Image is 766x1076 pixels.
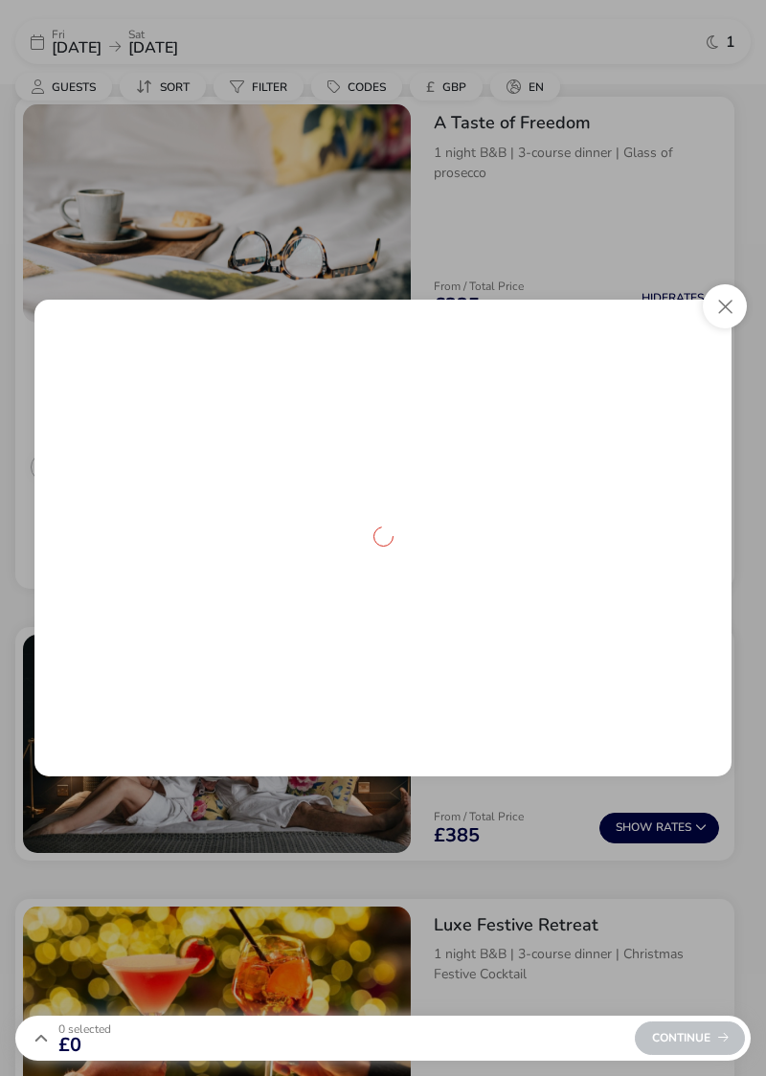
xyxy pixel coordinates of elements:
[34,300,732,776] div: details
[703,284,747,328] button: Close dialog
[58,1021,111,1037] span: 0 Selected
[635,1021,745,1055] div: Continue
[58,1036,111,1055] span: £0
[652,1032,729,1044] span: Continue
